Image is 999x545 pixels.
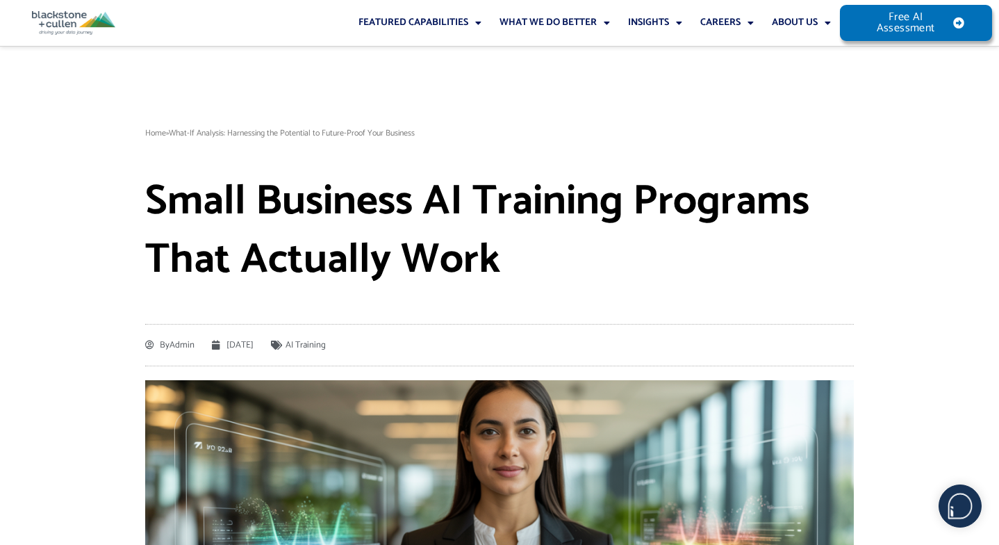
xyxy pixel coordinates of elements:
span: Free AI Assessment [868,12,944,34]
span: » [166,127,169,140]
time: [DATE] [226,338,254,352]
a: Free AI Assessment [840,5,992,41]
a: [DATE] [212,335,254,356]
span: Admin [154,335,195,356]
span: What-If Analysis: Harnessing the Potential to Future-Proof Your Business [169,127,415,140]
a: Home [145,127,166,140]
nav: breadcrumbs [145,123,854,144]
span: By [160,338,170,352]
a: ByAdmin [145,335,195,356]
a: AI Training [286,338,326,352]
h1: Small Business AI Training Programs That Actually Work [145,172,854,289]
img: users%2F5SSOSaKfQqXq3cFEnIZRYMEs4ra2%2Fmedia%2Fimages%2F-Bulle%20blanche%20sans%20fond%20%2B%20ma... [939,485,981,527]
